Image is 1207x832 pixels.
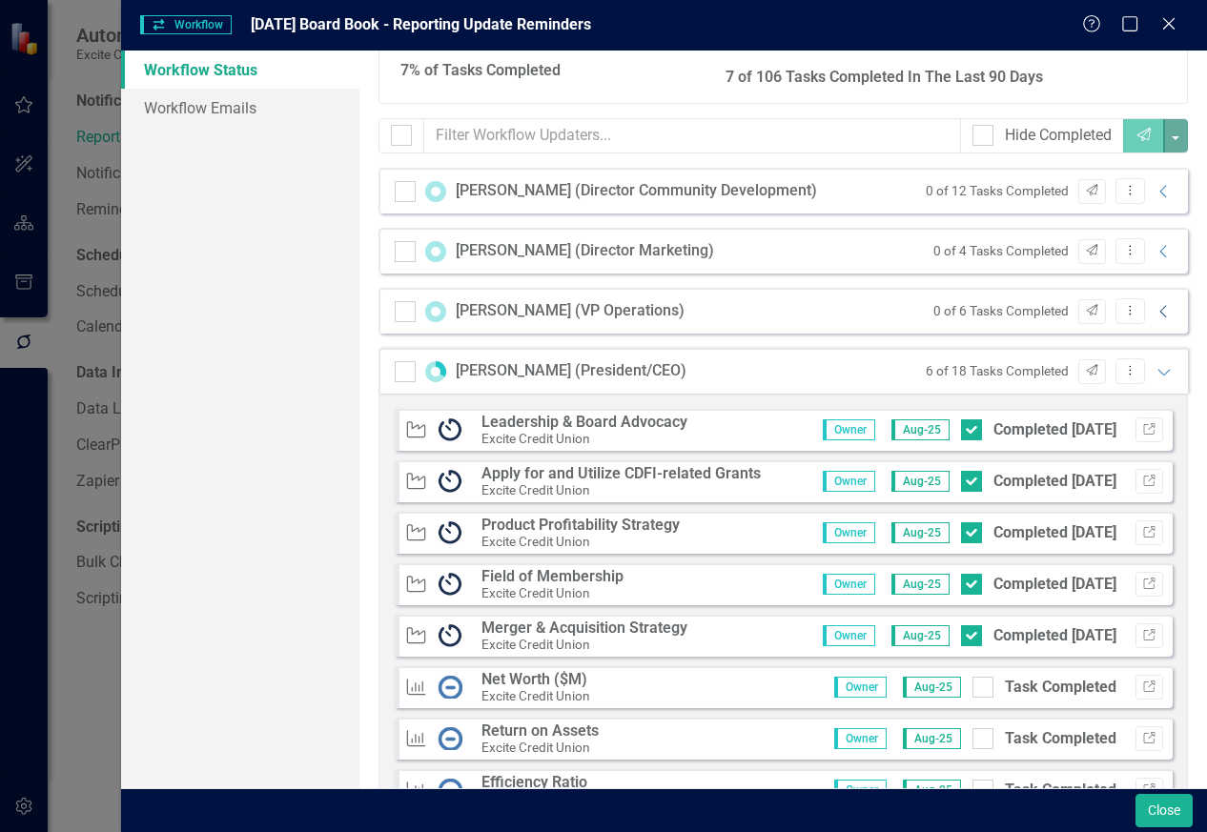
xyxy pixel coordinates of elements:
[251,15,591,33] span: [DATE] Board Book - Reporting Update Reminders
[481,688,590,703] small: Excite Credit Union
[823,574,875,595] span: Owner
[121,89,359,127] a: Workflow Emails
[438,676,462,699] img: No Information
[481,534,590,549] small: Excite Credit Union
[891,419,950,440] span: Aug-25
[481,670,587,688] strong: Net Worth ($M)
[481,413,687,431] strong: Leadership & Board Advocacy
[481,431,590,446] small: Excite Credit Union
[823,625,875,646] span: Owner
[481,585,590,600] small: Excite Credit Union
[481,773,587,791] strong: Efficiency Ratio
[438,470,462,493] img: Ongoing
[834,677,887,698] span: Owner
[993,522,1116,544] div: Completed [DATE]
[481,619,687,637] strong: Merger & Acquisition Strategy
[903,728,961,749] span: Aug-25
[823,471,875,492] span: Owner
[481,567,624,585] strong: Field of Membership
[1135,794,1193,827] button: Close
[438,573,462,596] img: Ongoing
[726,68,1043,86] strong: 7 of 106 Tasks Completed In The Last 90 Days
[438,779,462,802] img: No Information
[1005,125,1112,147] div: Hide Completed
[891,471,950,492] span: Aug-25
[1005,728,1116,750] div: Task Completed
[926,362,1069,380] small: 6 of 18 Tasks Completed
[823,522,875,543] span: Owner
[481,637,590,652] small: Excite Credit Union
[1005,677,1116,699] div: Task Completed
[933,242,1069,260] small: 0 of 4 Tasks Completed
[456,180,817,202] div: [PERSON_NAME] (Director Community Development)
[456,300,685,322] div: [PERSON_NAME] (VP Operations)
[456,360,686,382] div: [PERSON_NAME] (President/CEO)
[423,118,961,153] input: Filter Workflow Updaters...
[438,624,462,647] img: Ongoing
[481,721,599,740] strong: Return on Assets
[891,574,950,595] span: Aug-25
[993,574,1116,596] div: Completed [DATE]
[903,780,961,801] span: Aug-25
[933,302,1069,320] small: 0 of 6 Tasks Completed
[121,51,359,89] a: Workflow Status
[140,15,232,34] span: Workflow
[926,182,1069,200] small: 0 of 12 Tasks Completed
[481,516,680,534] strong: Product Profitability Strategy
[823,419,875,440] span: Owner
[993,419,1116,441] div: Completed [DATE]
[481,482,590,497] small: Excite Credit Union
[481,464,761,482] strong: Apply for and Utilize CDFI-related Grants
[834,780,887,801] span: Owner
[993,471,1116,493] div: Completed [DATE]
[891,522,950,543] span: Aug-25
[438,727,462,750] img: No Information
[993,625,1116,647] div: Completed [DATE]
[456,240,714,262] div: [PERSON_NAME] (Director Marketing)
[438,521,462,544] img: Ongoing
[400,61,561,79] strong: 7% of Tasks Completed
[903,677,961,698] span: Aug-25
[834,728,887,749] span: Owner
[481,740,590,755] small: Excite Credit Union
[438,418,462,441] img: Ongoing
[1005,780,1116,802] div: Task Completed
[891,625,950,646] span: Aug-25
